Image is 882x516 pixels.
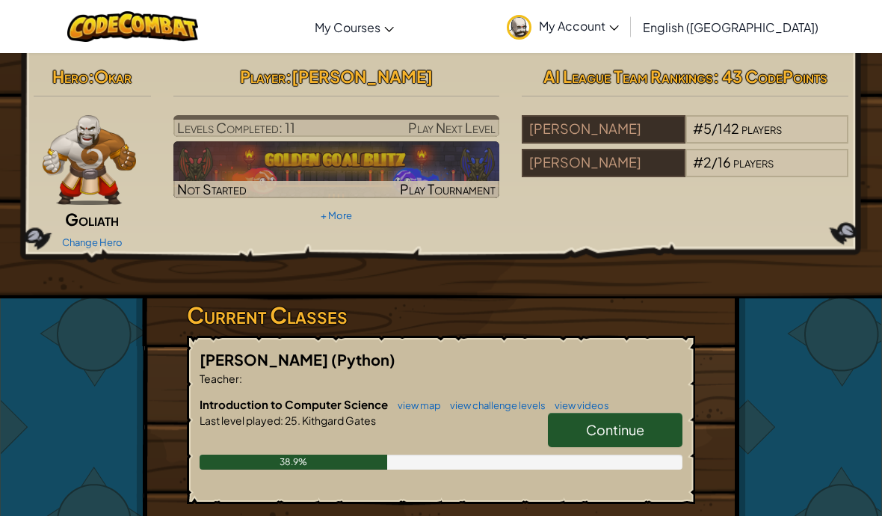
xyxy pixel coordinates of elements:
[733,153,774,171] span: players
[200,350,331,369] span: [PERSON_NAME]
[408,119,496,136] span: Play Next Level
[94,66,132,87] span: Okar
[200,414,280,427] span: Last level played
[442,399,546,411] a: view challenge levels
[280,414,283,427] span: :
[88,66,94,87] span: :
[52,66,88,87] span: Hero
[713,66,827,87] span: : 43 CodePoints
[200,455,387,470] div: 38.9%
[522,129,848,147] a: [PERSON_NAME]#5/142players
[200,372,239,385] span: Teacher
[586,421,644,438] span: Continue
[522,149,685,177] div: [PERSON_NAME]
[543,66,713,87] span: AI League Team Rankings
[65,209,119,230] span: Goliath
[643,19,818,35] span: English ([GEOGRAPHIC_DATA])
[539,18,619,34] span: My Account
[400,180,496,197] span: Play Tournament
[62,236,123,248] a: Change Hero
[693,120,703,137] span: #
[43,115,136,205] img: goliath-pose.png
[718,153,731,171] span: 16
[547,399,609,411] a: view videos
[67,11,198,42] img: CodeCombat logo
[200,397,390,411] span: Introduction to Computer Science
[331,350,395,369] span: (Python)
[522,163,848,180] a: [PERSON_NAME]#2/16players
[522,115,685,144] div: [PERSON_NAME]
[173,115,500,137] a: Play Next Level
[240,66,286,87] span: Player
[177,180,247,197] span: Not Started
[187,298,695,332] h3: Current Classes
[390,399,441,411] a: view map
[292,66,433,87] span: [PERSON_NAME]
[635,7,826,47] a: English ([GEOGRAPHIC_DATA])
[307,7,401,47] a: My Courses
[300,414,376,427] span: Kithgard Gates
[173,141,500,198] a: Not StartedPlay Tournament
[499,3,626,50] a: My Account
[286,66,292,87] span: :
[321,209,352,221] a: + More
[315,19,380,35] span: My Courses
[703,153,712,171] span: 2
[703,120,712,137] span: 5
[283,414,300,427] span: 25.
[507,15,531,40] img: avatar
[173,141,500,198] img: Golden Goal
[693,153,703,171] span: #
[239,372,242,385] span: :
[741,120,782,137] span: players
[712,153,718,171] span: /
[177,119,295,136] span: Levels Completed: 11
[718,120,739,137] span: 142
[712,120,718,137] span: /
